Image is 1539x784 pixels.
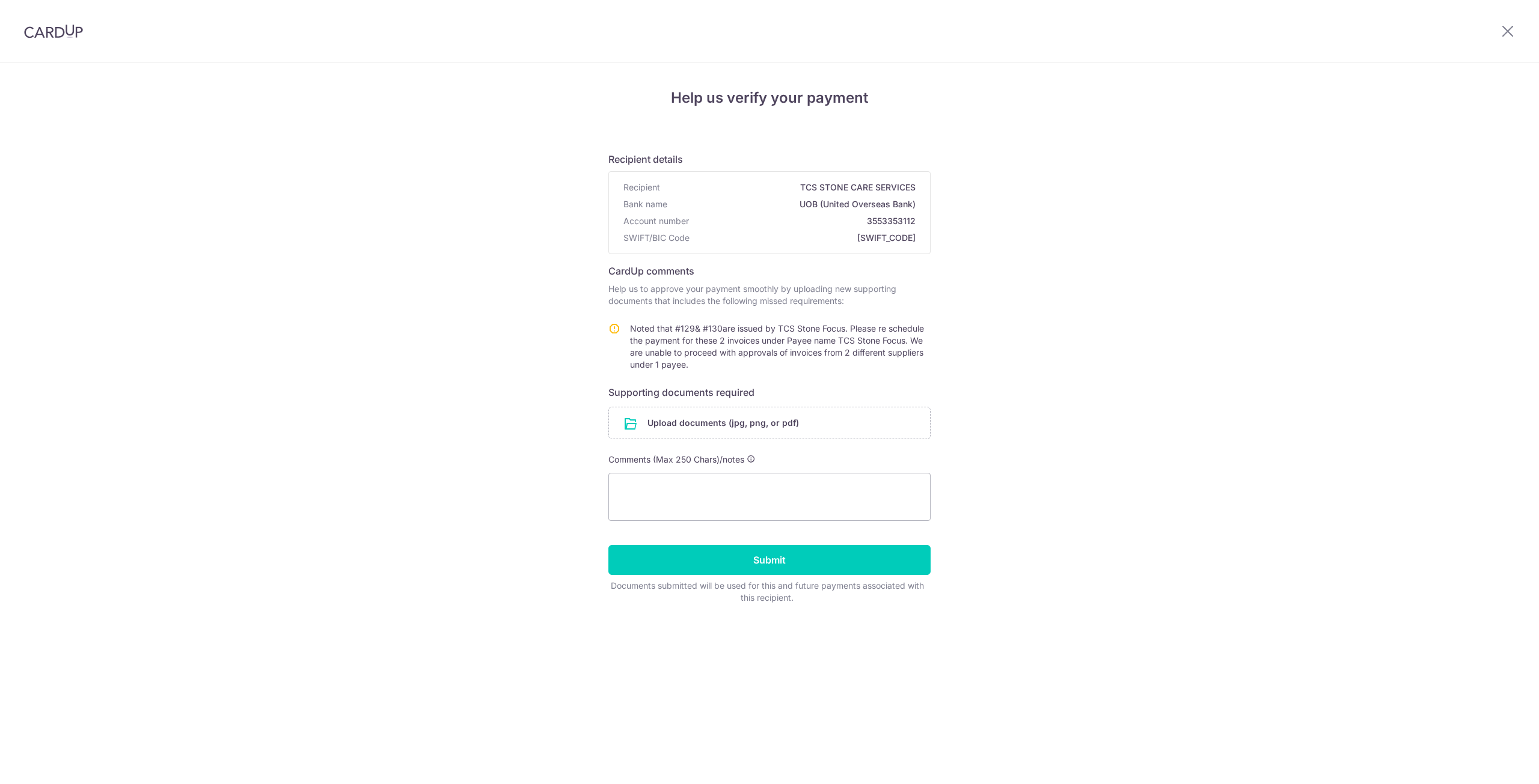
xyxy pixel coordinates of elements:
span: 3553353112 [694,215,916,227]
p: Help us to approve your payment smoothly by uploading new supporting documents that includes the ... [608,283,931,307]
div: Upload documents (jpg, png, or pdf) [608,407,931,439]
span: [SWIFT_CODE] [694,232,916,244]
span: Comments (Max 250 Chars)/notes [608,454,744,464]
h6: Supporting documents required [608,385,931,400]
iframe: Opens a widget where you can find more information [1462,748,1527,778]
span: Account number [623,215,689,227]
span: SWIFT/BIC Code [623,232,690,244]
span: Noted that #129& #130are issued by TCS Stone Focus. Please re schedule the payment for these 2 in... [630,323,924,369]
span: UOB (United Overseas Bank) [672,198,916,210]
h6: Recipient details [608,152,931,166]
img: CardUp [24,24,83,38]
span: TCS STONE CARE SERVICES [665,181,916,193]
span: Recipient [623,181,660,193]
h4: Help us verify your payment [608,87,931,109]
div: Documents submitted will be used for this and future payments associated with this recipient. [608,580,926,604]
h6: CardUp comments [608,264,931,278]
span: Bank name [623,198,667,210]
input: Submit [608,545,931,575]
